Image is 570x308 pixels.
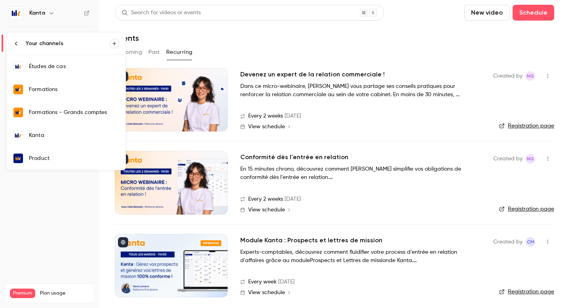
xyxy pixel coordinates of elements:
[13,154,23,163] img: Product
[29,108,119,116] div: Formations - Grands comptes
[29,131,119,139] div: Kanta
[13,62,23,71] img: Études de cas
[29,154,119,162] div: Product
[29,63,119,70] div: Études de cas
[13,85,23,94] img: Formations
[13,108,23,117] img: Formations - Grands comptes
[26,40,110,48] div: Your channels
[29,86,119,93] div: Formations
[13,131,23,140] img: Kanta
